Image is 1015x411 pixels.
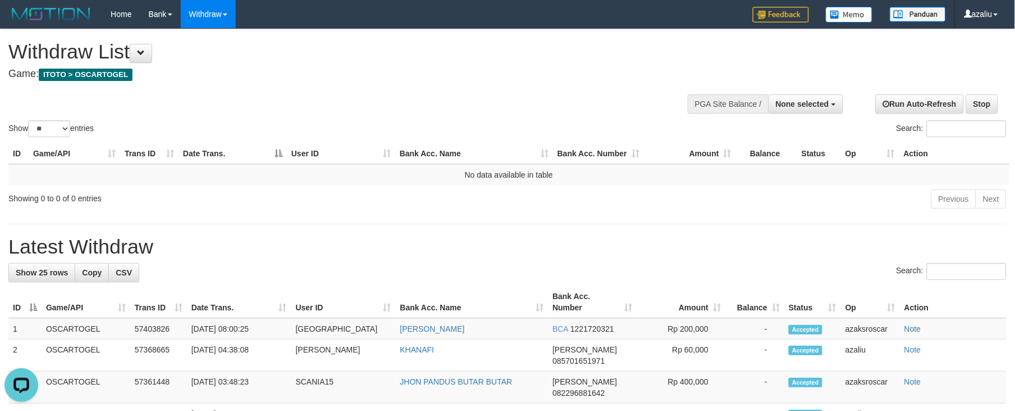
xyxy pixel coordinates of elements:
[637,372,725,404] td: Rp 400,000
[39,69,132,81] span: ITOTO > OSCARTOGEL
[291,318,396,340] td: [GEOGRAPHIC_DATA]
[841,318,900,340] td: azaksroscar
[187,340,291,372] td: [DATE] 04:38:08
[769,94,843,114] button: None selected
[725,340,784,372] td: -
[108,263,139,282] a: CSV
[130,372,187,404] td: 57361448
[42,318,130,340] td: OSCARTOGEL
[8,164,1009,185] td: No data available in table
[42,372,130,404] td: OSCARTOGEL
[637,340,725,372] td: Rp 60,000
[789,346,822,355] span: Accepted
[400,377,513,386] a: JHON PANDUS BUTAR BUTAR
[725,318,784,340] td: -
[904,377,921,386] a: Note
[776,100,829,109] span: None selected
[897,120,1007,137] label: Search:
[291,340,396,372] td: [PERSON_NAME]
[29,143,120,164] th: Game/API: activate to sort column ascending
[187,286,291,318] th: Date Trans.: activate to sort column ascending
[120,143,179,164] th: Trans ID: activate to sort column ascending
[797,143,841,164] th: Status
[841,372,900,404] td: azaksroscar
[16,268,68,277] span: Show 25 rows
[42,340,130,372] td: OSCARTOGEL
[897,263,1007,280] label: Search:
[8,40,665,63] h1: Withdraw List
[570,324,614,333] span: Copy 1221720321 to clipboard
[904,345,921,354] a: Note
[287,143,395,164] th: User ID: activate to sort column ascending
[552,356,605,365] span: Copy 085701651971 to clipboard
[552,324,568,333] span: BCA
[8,143,29,164] th: ID
[400,324,465,333] a: [PERSON_NAME]
[291,372,396,404] td: SCANIA15
[552,377,617,386] span: [PERSON_NAME]
[8,340,42,372] td: 2
[637,318,725,340] td: Rp 200,000
[552,389,605,398] span: Copy 082296881642 to clipboard
[552,345,617,354] span: [PERSON_NAME]
[644,143,736,164] th: Amount: activate to sort column ascending
[8,6,94,22] img: MOTION_logo.png
[553,143,644,164] th: Bank Acc. Number: activate to sort column ascending
[179,143,287,164] th: Date Trans.: activate to sort column descending
[688,94,769,114] div: PGA Site Balance /
[876,94,964,114] a: Run Auto-Refresh
[187,318,291,340] td: [DATE] 08:00:25
[826,7,873,22] img: Button%20Memo.svg
[291,286,396,318] th: User ID: activate to sort column ascending
[725,286,784,318] th: Balance: activate to sort column ascending
[899,143,1009,164] th: Action
[400,345,435,354] a: KHANAFI
[904,324,921,333] a: Note
[130,340,187,372] td: 57368665
[725,372,784,404] td: -
[187,372,291,404] td: [DATE] 03:48:23
[548,286,637,318] th: Bank Acc. Number: activate to sort column ascending
[396,286,548,318] th: Bank Acc. Name: activate to sort column ascending
[395,143,553,164] th: Bank Acc. Name: activate to sort column ascending
[28,120,70,137] select: Showentries
[753,7,809,22] img: Feedback.jpg
[8,263,75,282] a: Show 25 rows
[931,189,976,209] a: Previous
[890,7,946,22] img: panduan.png
[976,189,1007,209] a: Next
[841,143,899,164] th: Op: activate to sort column ascending
[637,286,725,318] th: Amount: activate to sort column ascending
[8,236,1007,258] h1: Latest Withdraw
[841,286,900,318] th: Op: activate to sort column ascending
[736,143,797,164] th: Balance
[116,268,132,277] span: CSV
[841,340,900,372] td: azaliu
[42,286,130,318] th: Game/API: activate to sort column ascending
[900,286,1007,318] th: Action
[789,325,822,335] span: Accepted
[789,378,822,387] span: Accepted
[8,120,94,137] label: Show entries
[927,120,1007,137] input: Search:
[8,318,42,340] td: 1
[8,286,42,318] th: ID: activate to sort column descending
[8,188,414,204] div: Showing 0 to 0 of 0 entries
[8,69,665,80] h4: Game:
[130,318,187,340] td: 57403826
[784,286,841,318] th: Status: activate to sort column ascending
[927,263,1007,280] input: Search:
[82,268,102,277] span: Copy
[966,94,998,114] a: Stop
[130,286,187,318] th: Trans ID: activate to sort column ascending
[75,263,109,282] a: Copy
[4,4,38,38] button: Open LiveChat chat widget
